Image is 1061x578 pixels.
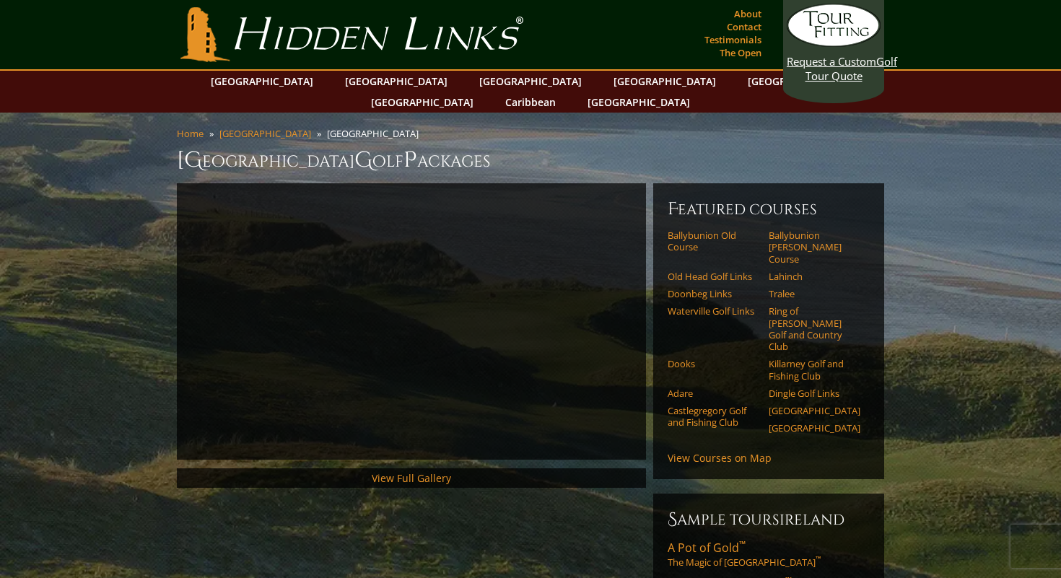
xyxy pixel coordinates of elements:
[723,17,765,37] a: Contact
[364,92,481,113] a: [GEOGRAPHIC_DATA]
[668,540,870,569] a: A Pot of Gold™The Magic of [GEOGRAPHIC_DATA]™
[668,387,759,399] a: Adare
[668,198,870,221] h6: Featured Courses
[769,422,860,434] a: [GEOGRAPHIC_DATA]
[177,127,204,140] a: Home
[354,146,372,175] span: G
[668,305,759,317] a: Waterville Golf Links
[668,288,759,299] a: Doonbeg Links
[730,4,765,24] a: About
[668,540,746,556] span: A Pot of Gold
[769,229,860,265] a: Ballybunion [PERSON_NAME] Course
[739,538,746,551] sup: ™
[769,271,860,282] a: Lahinch
[191,198,632,445] iframe: Sir-Nick-on-Southwest-Ireland
[668,271,759,282] a: Old Head Golf Links
[403,146,417,175] span: P
[787,4,881,83] a: Request a CustomGolf Tour Quote
[769,305,860,352] a: Ring of [PERSON_NAME] Golf and Country Club
[606,71,723,92] a: [GEOGRAPHIC_DATA]
[668,508,870,531] h6: Sample ToursIreland
[219,127,311,140] a: [GEOGRAPHIC_DATA]
[769,405,860,416] a: [GEOGRAPHIC_DATA]
[769,358,860,382] a: Killarney Golf and Fishing Club
[716,43,765,63] a: The Open
[741,71,857,92] a: [GEOGRAPHIC_DATA]
[668,451,772,465] a: View Courses on Map
[769,387,860,399] a: Dingle Golf Links
[668,358,759,369] a: Dooks
[769,288,860,299] a: Tralee
[816,555,821,564] sup: ™
[668,405,759,429] a: Castlegregory Golf and Fishing Club
[177,146,884,175] h1: [GEOGRAPHIC_DATA] olf ackages
[787,54,876,69] span: Request a Custom
[498,92,563,113] a: Caribbean
[472,71,589,92] a: [GEOGRAPHIC_DATA]
[580,92,697,113] a: [GEOGRAPHIC_DATA]
[327,127,424,140] li: [GEOGRAPHIC_DATA]
[338,71,455,92] a: [GEOGRAPHIC_DATA]
[204,71,320,92] a: [GEOGRAPHIC_DATA]
[372,471,451,485] a: View Full Gallery
[668,229,759,253] a: Ballybunion Old Course
[701,30,765,50] a: Testimonials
